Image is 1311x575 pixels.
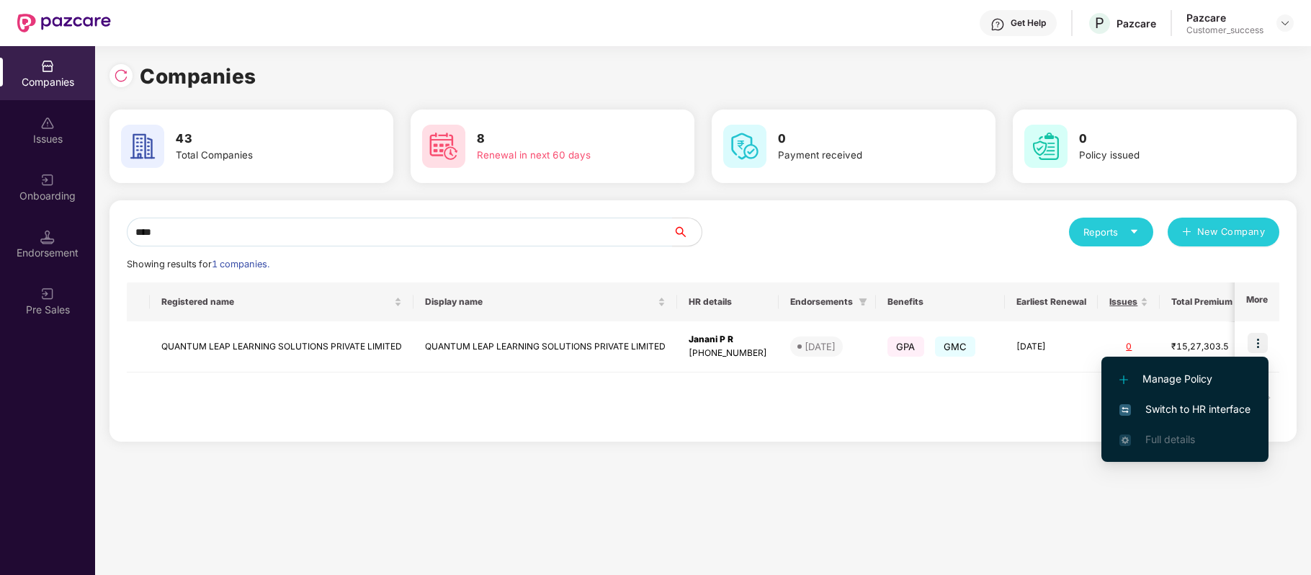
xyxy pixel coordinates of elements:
[40,116,55,130] img: svg+xml;base64,PHN2ZyBpZD0iSXNzdWVzX2Rpc2FibGVkIiB4bWxucz0iaHR0cDovL3d3dy53My5vcmcvMjAwMC9zdmciIH...
[1119,375,1128,384] img: svg+xml;base64,PHN2ZyB4bWxucz0iaHR0cDovL3d3dy53My5vcmcvMjAwMC9zdmciIHdpZHRoPSIxMi4yMDEiIGhlaWdodD...
[425,296,655,308] span: Display name
[1279,17,1291,29] img: svg+xml;base64,PHN2ZyBpZD0iRHJvcGRvd24tMzJ4MzIiIHhtbG5zPSJodHRwOi8vd3d3LnczLm9yZy8yMDAwL3N2ZyIgd2...
[1079,148,1249,163] div: Policy issued
[1005,282,1098,321] th: Earliest Renewal
[672,218,702,246] button: search
[176,130,346,148] h3: 43
[1186,24,1263,36] div: Customer_success
[1197,225,1266,239] span: New Company
[723,125,766,168] img: svg+xml;base64,PHN2ZyB4bWxucz0iaHR0cDovL3d3dy53My5vcmcvMjAwMC9zdmciIHdpZHRoPSI2MCIgaGVpZ2h0PSI2MC...
[477,130,647,148] h3: 8
[40,230,55,244] img: svg+xml;base64,PHN2ZyB3aWR0aD0iMTQuNSIgaGVpZ2h0PSIxNC41IiB2aWV3Qm94PSIwIDAgMTYgMTYiIGZpbGw9Im5vbm...
[40,173,55,187] img: svg+xml;base64,PHN2ZyB3aWR0aD0iMjAiIGhlaWdodD0iMjAiIHZpZXdCb3g9IjAgMCAyMCAyMCIgZmlsbD0ibm9uZSIgeG...
[1119,401,1250,417] span: Switch to HR interface
[1079,130,1249,148] h3: 0
[176,148,346,163] div: Total Companies
[1160,282,1255,321] th: Total Premium
[477,148,647,163] div: Renewal in next 60 days
[17,14,111,32] img: New Pazcare Logo
[887,336,924,357] span: GPA
[1119,404,1131,416] img: svg+xml;base64,PHN2ZyB4bWxucz0iaHR0cDovL3d3dy53My5vcmcvMjAwMC9zdmciIHdpZHRoPSIxNiIgaGVpZ2h0PSIxNi...
[1083,225,1139,239] div: Reports
[1117,17,1156,30] div: Pazcare
[677,282,779,321] th: HR details
[1011,17,1046,29] div: Get Help
[1109,296,1137,308] span: Issues
[1186,11,1263,24] div: Pazcare
[805,339,836,354] div: [DATE]
[140,61,256,92] h1: Companies
[1109,340,1148,354] div: 0
[212,259,269,269] span: 1 companies.
[1235,282,1279,321] th: More
[1171,296,1232,308] span: Total Premium
[790,296,853,308] span: Endorsements
[40,59,55,73] img: svg+xml;base64,PHN2ZyBpZD0iQ29tcGFuaWVzIiB4bWxucz0iaHR0cDovL3d3dy53My5vcmcvMjAwMC9zdmciIHdpZHRoPS...
[1248,333,1268,353] img: icon
[40,287,55,301] img: svg+xml;base64,PHN2ZyB3aWR0aD0iMjAiIGhlaWdodD0iMjAiIHZpZXdCb3g9IjAgMCAyMCAyMCIgZmlsbD0ibm9uZSIgeG...
[413,321,677,373] td: QUANTUM LEAP LEARNING SOLUTIONS PRIVATE LIMITED
[1129,227,1139,236] span: caret-down
[990,17,1005,32] img: svg+xml;base64,PHN2ZyBpZD0iSGVscC0zMngzMiIgeG1sbnM9Imh0dHA6Ly93d3cudzMub3JnLzIwMDAvc3ZnIiB3aWR0aD...
[1168,218,1279,246] button: plusNew Company
[778,130,948,148] h3: 0
[1098,282,1160,321] th: Issues
[856,293,870,311] span: filter
[1005,321,1098,373] td: [DATE]
[1182,227,1191,239] span: plus
[127,259,269,269] span: Showing results for
[1024,125,1068,168] img: svg+xml;base64,PHN2ZyB4bWxucz0iaHR0cDovL3d3dy53My5vcmcvMjAwMC9zdmciIHdpZHRoPSI2MCIgaGVpZ2h0PSI2MC...
[935,336,976,357] span: GMC
[422,125,465,168] img: svg+xml;base64,PHN2ZyB4bWxucz0iaHR0cDovL3d3dy53My5vcmcvMjAwMC9zdmciIHdpZHRoPSI2MCIgaGVpZ2h0PSI2MC...
[859,298,867,306] span: filter
[1145,433,1195,445] span: Full details
[161,296,391,308] span: Registered name
[121,125,164,168] img: svg+xml;base64,PHN2ZyB4bWxucz0iaHR0cDovL3d3dy53My5vcmcvMjAwMC9zdmciIHdpZHRoPSI2MCIgaGVpZ2h0PSI2MC...
[1119,371,1250,387] span: Manage Policy
[689,347,767,360] div: [PHONE_NUMBER]
[672,226,702,238] span: search
[114,68,128,83] img: svg+xml;base64,PHN2ZyBpZD0iUmVsb2FkLTMyeDMyIiB4bWxucz0iaHR0cDovL3d3dy53My5vcmcvMjAwMC9zdmciIHdpZH...
[778,148,948,163] div: Payment received
[150,282,413,321] th: Registered name
[689,333,767,347] div: Janani P R
[1171,340,1243,354] div: ₹15,27,303.5
[150,321,413,373] td: QUANTUM LEAP LEARNING SOLUTIONS PRIVATE LIMITED
[876,282,1005,321] th: Benefits
[413,282,677,321] th: Display name
[1119,434,1131,446] img: svg+xml;base64,PHN2ZyB4bWxucz0iaHR0cDovL3d3dy53My5vcmcvMjAwMC9zdmciIHdpZHRoPSIxNi4zNjMiIGhlaWdodD...
[1095,14,1104,32] span: P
